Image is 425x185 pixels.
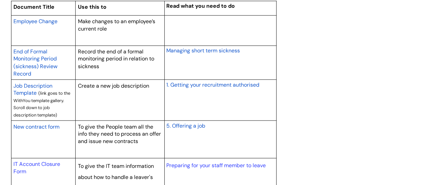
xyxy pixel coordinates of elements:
span: Job Description Template [13,82,52,96]
a: IT Account Closure Form [13,160,60,175]
span: Use this to [78,3,107,10]
a: Preparing for your staff member to leave [166,161,265,169]
a: 1. Getting your recruitment authorised [166,80,259,88]
span: Managing short term sickness [166,47,240,54]
span: Record the end of a formal monitoring period in relation to sickness [78,48,154,70]
span: Create a new job description [78,82,149,89]
span: Employee Change [13,18,57,25]
span: (link goes to the WithYou template gallery. Scroll down to job description template) [13,90,70,118]
a: 5. Offering a job [166,121,205,129]
a: Job Description Template [13,81,52,97]
a: End of Formal Monitoring Period (sickness) Review Record [13,47,57,77]
span: 1. Getting your recruitment authorised [166,81,259,88]
span: End of Formal Monitoring Period (sickness) Review Record [13,48,57,77]
a: New contract form [13,122,59,130]
span: Document Title [13,3,54,10]
a: Managing short term sickness [166,46,240,54]
span: New contract form [13,123,59,130]
span: Make changes to an employee’s current role [78,18,155,32]
a: Employee Change [13,17,57,25]
span: 5. Offering a job [166,122,205,129]
span: Read what you need to do [166,2,235,9]
span: To give the People team all the info they need to process an offer and issue new contracts [78,123,161,144]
